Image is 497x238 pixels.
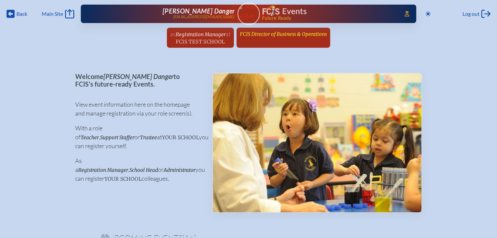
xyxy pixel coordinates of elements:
[162,134,199,141] span: your school
[237,3,260,25] a: User Avatar
[140,134,157,141] span: Trustee
[78,167,128,173] span: Registration Manager
[16,11,27,17] span: Back
[176,39,225,45] span: FCIS Test School
[235,2,262,20] img: User Avatar
[42,9,74,18] a: Main Site
[163,7,235,15] span: [PERSON_NAME] Danger
[262,16,395,20] span: Future Ready
[168,28,233,48] a: asRegistration ManageratFCIS Test School
[42,11,63,17] span: Main Site
[176,31,226,38] span: Registration Manager
[240,31,327,37] span: FCIS Director of Business & Operations
[75,156,202,183] p: As a , or you can register colleagues.
[173,15,235,19] p: [EMAIL_ADDRESS][DOMAIN_NAME]
[100,134,134,141] span: Support Staffer
[104,176,142,182] span: your school
[213,73,421,212] img: Events
[164,167,195,173] span: Administrator
[170,30,176,38] span: as
[262,5,395,20] div: FCIS Events — Future ready
[80,134,99,141] span: Teacher
[75,124,202,150] p: With a role of , or at you can register yourself.
[103,72,173,80] span: [PERSON_NAME] Danger
[75,100,202,118] p: View event information here on the homepage and manage registration via your role screen(s).
[237,28,329,40] a: FCIS Director of Business & Operations
[75,73,202,88] p: Welcome to FCIS’s future-ready Events.
[463,11,480,17] span: Log out
[226,30,231,38] span: at
[102,7,235,20] a: [PERSON_NAME] Danger[EMAIL_ADDRESS][DOMAIN_NAME]
[129,167,158,173] span: School Head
